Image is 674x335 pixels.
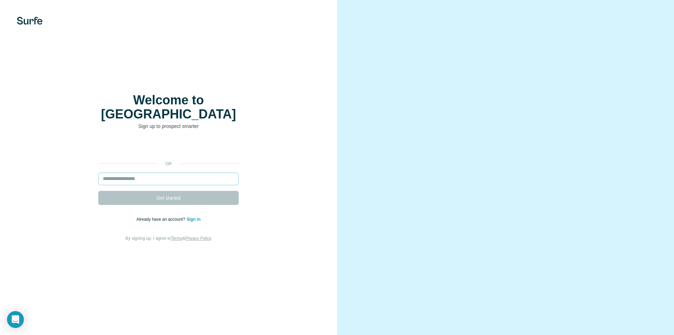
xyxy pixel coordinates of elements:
[186,217,200,222] a: Sign in
[98,93,239,121] h1: Welcome to [GEOGRAPHIC_DATA]
[171,236,183,241] a: Terms
[95,140,242,156] iframe: Sign in with Google Button
[137,217,187,222] span: Already have an account?
[157,161,180,167] p: or
[126,236,212,241] span: By signing up, I agree to &
[185,236,212,241] a: Privacy Policy
[98,123,239,130] p: Sign up to prospect smarter
[17,17,42,25] img: Surfe's logo
[7,311,24,328] div: Open Intercom Messenger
